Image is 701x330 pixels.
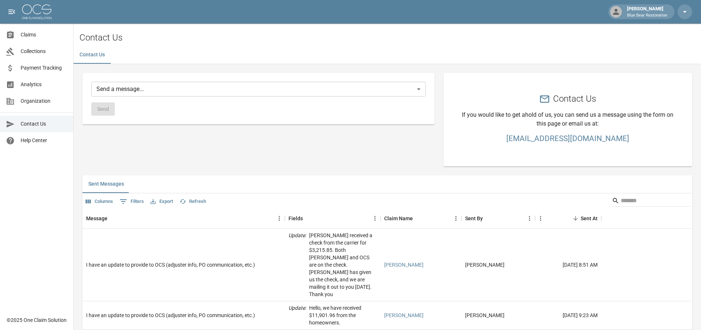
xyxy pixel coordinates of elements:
[461,110,675,128] p: If you would like to get ahold of us, you can send us a message using the form on this page or em...
[274,213,285,224] button: Menu
[303,213,313,224] button: Sort
[384,261,424,268] a: [PERSON_NAME]
[535,208,601,229] div: Sent At
[581,208,598,229] div: Sent At
[465,208,483,229] div: Sent By
[288,208,303,229] div: Fields
[4,4,19,19] button: open drawer
[21,97,67,105] span: Organization
[384,208,413,229] div: Claim Name
[178,196,208,207] button: Refresh
[524,213,535,224] button: Menu
[612,195,691,208] div: Search
[82,175,130,193] button: Sent Messages
[627,13,667,19] p: Blue Bear Restoration
[21,137,67,144] span: Help Center
[21,64,67,72] span: Payment Tracking
[624,5,670,18] div: [PERSON_NAME]
[107,213,118,224] button: Sort
[553,94,596,104] h2: Contact Us
[461,134,675,143] a: [EMAIL_ADDRESS][DOMAIN_NAME]
[461,208,535,229] div: Sent By
[82,175,692,193] div: related-list tabs
[86,208,107,229] div: Message
[483,213,493,224] button: Sort
[535,301,601,330] div: [DATE] 9:23 AM
[450,213,461,224] button: Menu
[21,31,67,39] span: Claims
[21,48,67,55] span: Collections
[21,120,67,128] span: Contact Us
[384,312,424,319] a: [PERSON_NAME]
[309,232,377,298] p: [PERSON_NAME] received a check from the carrier for $3,215.85. Both [PERSON_NAME] and OCS are on ...
[465,312,504,319] div: Anthony Rebis
[369,213,380,224] button: Menu
[465,261,504,268] div: Anthony Rebis
[86,261,255,268] div: I have an update to provide to OCS (adjuster info, PO communication, etc.)
[74,46,701,64] div: dynamic tabs
[74,46,111,64] button: Contact Us
[413,213,423,224] button: Sort
[288,232,306,298] p: Update :
[309,304,377,326] p: Hello, we have received $11,901.96 from the homeowners.
[86,312,255,319] div: I have an update to provide to OCS (adjuster info, PO communication, etc.)
[570,213,581,224] button: Sort
[7,316,67,324] div: © 2025 One Claim Solution
[288,304,306,326] p: Update :
[21,81,67,88] span: Analytics
[91,82,426,96] div: Send a message...
[149,196,175,207] button: Export
[82,208,285,229] div: Message
[22,4,52,19] img: ocs-logo-white-transparent.png
[380,208,461,229] div: Claim Name
[535,213,546,224] button: Menu
[285,208,380,229] div: Fields
[118,196,146,207] button: Show filters
[535,229,601,301] div: [DATE] 8:51 AM
[84,196,115,207] button: Select columns
[79,32,701,43] h2: Contact Us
